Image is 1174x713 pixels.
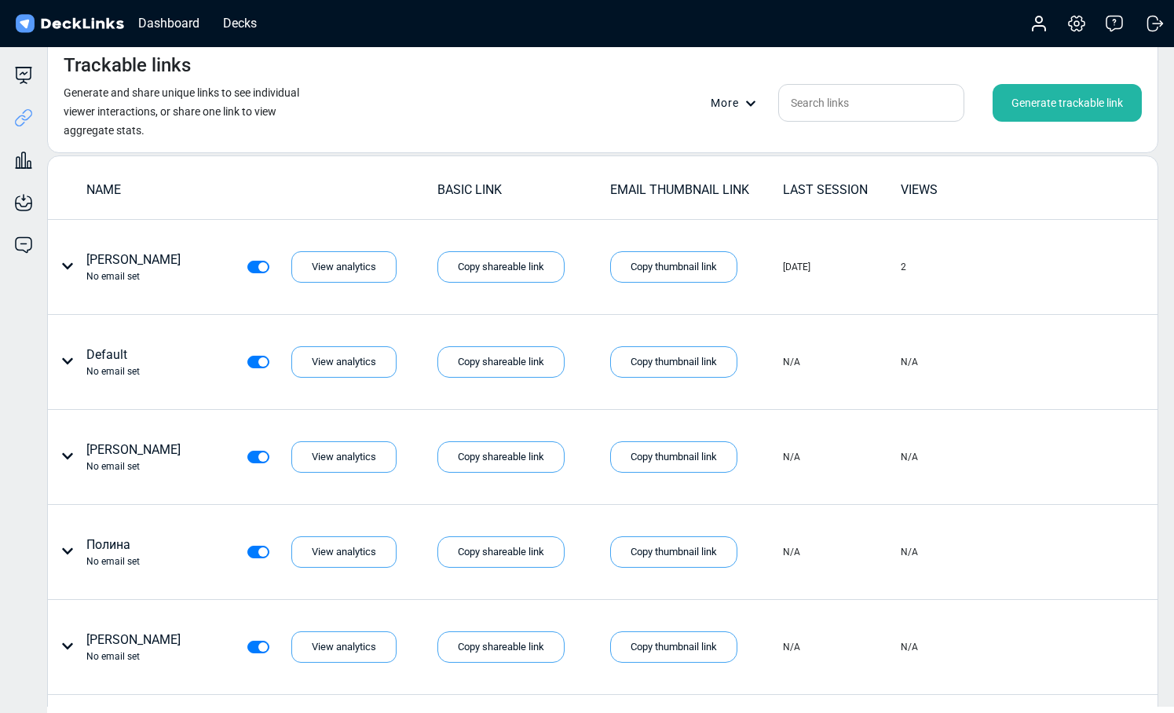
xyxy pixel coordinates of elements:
input: Search links [778,84,964,122]
div: N/A [901,640,918,654]
div: Default [86,346,140,378]
div: View analytics [291,536,397,568]
div: Полина [86,536,140,569]
div: View analytics [291,441,397,473]
div: View analytics [291,631,397,663]
div: 2 [901,260,906,274]
div: Copy thumbnail link [610,536,737,568]
div: View analytics [291,346,397,378]
div: N/A [901,450,918,464]
div: No email set [86,649,181,664]
div: Copy shareable link [437,631,565,663]
div: Copy thumbnail link [610,346,737,378]
img: DeckLinks [13,13,126,35]
td: BASIC LINK [437,180,609,207]
div: No email set [86,554,140,569]
div: Decks [215,13,265,33]
div: [PERSON_NAME] [86,250,181,283]
div: [PERSON_NAME] [86,441,181,474]
div: No email set [86,269,181,283]
td: EMAIL THUMBNAIL LINK [609,180,782,207]
div: Generate trackable link [993,84,1142,122]
div: Copy thumbnail link [610,441,737,473]
small: Generate and share unique links to see individual viewer interactions, or share one link to view ... [64,86,299,137]
div: N/A [783,355,800,369]
div: More [711,95,766,112]
div: Copy shareable link [437,536,565,568]
div: No email set [86,364,140,378]
div: LAST SESSION [783,181,899,199]
div: Copy shareable link [437,346,565,378]
div: Copy thumbnail link [610,631,737,663]
div: VIEWS [901,181,1017,199]
div: N/A [783,545,800,559]
div: View analytics [291,251,397,283]
div: Copy shareable link [437,251,565,283]
div: N/A [901,355,918,369]
div: NAME [86,181,436,199]
div: No email set [86,459,181,474]
div: N/A [783,640,800,654]
div: N/A [783,450,800,464]
div: Dashboard [130,13,207,33]
div: Copy shareable link [437,441,565,473]
div: Copy thumbnail link [610,251,737,283]
div: [PERSON_NAME] [86,631,181,664]
div: N/A [901,545,918,559]
h4: Trackable links [64,54,191,77]
div: [DATE] [783,260,810,274]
